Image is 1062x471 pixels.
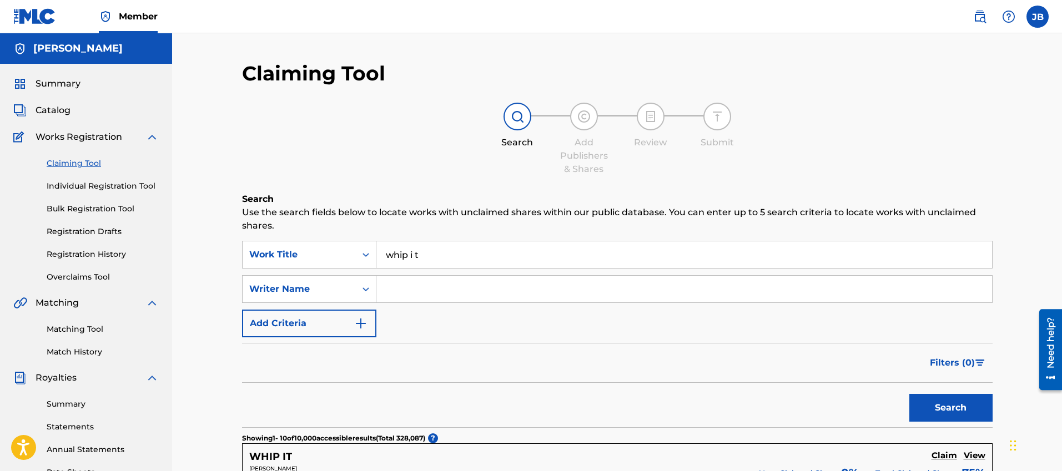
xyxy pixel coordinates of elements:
img: Catalog [13,104,27,117]
a: Bulk Registration Tool [47,203,159,215]
a: Registration History [47,249,159,260]
div: Writer Name [249,282,349,296]
img: help [1002,10,1015,23]
img: Summary [13,77,27,90]
a: Individual Registration Tool [47,180,159,192]
div: User Menu [1026,6,1049,28]
a: Overclaims Tool [47,271,159,283]
h5: WHIP IT [249,450,292,463]
span: ? [428,433,438,443]
img: Accounts [13,42,27,55]
p: Showing 1 - 10 of 10,000 accessible results (Total 328,087 ) [242,433,425,443]
span: Member [119,10,158,23]
h6: Search [242,193,993,206]
a: Claiming Tool [47,158,159,169]
iframe: Resource Center [1031,305,1062,394]
form: Search Form [242,241,993,427]
div: Search [490,136,545,149]
img: 9d2ae6d4665cec9f34b9.svg [354,317,368,330]
h5: Jack Burrows [33,42,123,55]
div: Submit [689,136,745,149]
img: expand [145,371,159,384]
h5: View [964,450,985,461]
span: Filters ( 0 ) [930,356,975,369]
a: SummarySummary [13,77,80,90]
h2: Claiming Tool [242,61,385,86]
img: Works Registration [13,130,28,144]
img: expand [145,296,159,310]
img: expand [145,130,159,144]
a: CatalogCatalog [13,104,71,117]
a: View [964,450,985,463]
img: Matching [13,296,27,310]
span: Works Registration [36,130,122,144]
div: Review [623,136,678,149]
span: Catalog [36,104,71,117]
a: Annual Statements [47,444,159,455]
img: Top Rightsholder [99,10,112,23]
a: Match History [47,346,159,358]
img: step indicator icon for Review [644,110,657,123]
div: Work Title [249,248,349,261]
button: Add Criteria [242,310,376,337]
button: Search [909,394,993,422]
a: Summary [47,398,159,410]
div: Drag [1010,429,1016,462]
img: step indicator icon for Search [511,110,524,123]
span: Summary [36,77,80,90]
a: Public Search [969,6,991,28]
img: filter [975,359,985,366]
span: Matching [36,296,79,310]
button: Filters (0) [923,349,993,377]
img: step indicator icon for Add Publishers & Shares [577,110,591,123]
a: Statements [47,421,159,433]
a: Matching Tool [47,323,159,335]
p: Use the search fields below to locate works with unclaimed shares within our public database. You... [242,206,993,232]
img: MLC Logo [13,8,56,24]
span: Royalties [36,371,77,384]
img: Royalties [13,371,27,384]
iframe: Chat Widget [1006,418,1062,471]
div: Help [998,6,1020,28]
img: search [973,10,986,23]
div: Add Publishers & Shares [556,136,612,176]
h5: Claim [932,450,957,461]
img: step indicator icon for Submit [711,110,724,123]
a: Registration Drafts [47,226,159,237]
